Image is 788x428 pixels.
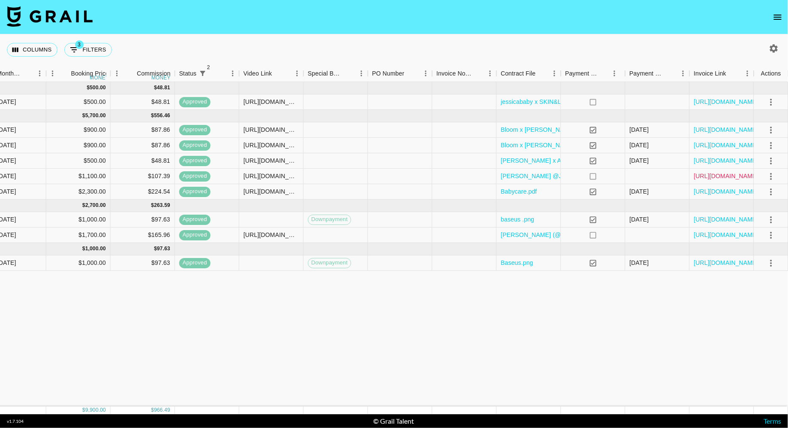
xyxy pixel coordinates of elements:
[46,138,111,153] div: $900.00
[536,67,548,79] button: Sort
[179,126,211,134] span: approved
[630,65,665,82] div: Payment Sent Date
[179,157,211,165] span: approved
[694,231,759,239] a: [URL][DOMAIN_NAME]
[151,202,154,209] div: $
[694,187,759,196] a: [URL][DOMAIN_NAME]
[694,258,759,267] a: [URL][DOMAIN_NAME]
[291,67,304,80] button: Menu
[630,215,649,224] div: 19/08/2025
[196,67,208,79] div: 2 active filters
[405,67,417,79] button: Sort
[308,216,351,224] span: Downpayment
[111,122,175,138] div: $87.86
[46,212,111,228] div: $1,000.00
[64,43,112,57] button: Show filters
[630,141,649,149] div: 29/09/2025
[59,67,71,79] button: Sort
[437,65,472,82] div: Invoice Notes
[769,9,786,26] button: open drawer
[204,63,213,72] span: 2
[46,94,111,110] div: $500.00
[244,187,299,196] div: https://www.instagram.com/reel/DOHMiLrkeyx/?igsh=MXA4YW9lcDNwNGxpcw%3D%3D
[694,65,727,82] div: Invoice Link
[154,202,170,209] div: 263.59
[151,112,154,119] div: $
[764,154,779,168] button: select merge strategy
[154,407,170,414] div: 966.49
[764,417,781,425] a: Terms
[111,212,175,228] div: $97.63
[208,67,220,79] button: Sort
[694,141,759,149] a: [URL][DOMAIN_NAME]
[21,67,33,79] button: Sort
[244,125,299,134] div: https://www.tiktok.com/@jessicababy/video/7545127878556437791?_t=ZP-8zMlTzAkChq&_r=1
[87,84,90,91] div: $
[630,125,649,134] div: 02/09/2025
[179,188,211,196] span: approved
[111,153,175,169] div: $48.81
[630,187,649,196] div: 08/09/2025
[665,67,677,79] button: Sort
[308,65,343,82] div: Special Booking Type
[196,67,208,79] button: Show filters
[7,6,93,27] img: Grail Talent
[33,67,46,80] button: Menu
[764,185,779,199] button: select merge strategy
[82,245,85,252] div: $
[179,65,197,82] div: Status
[304,65,368,82] div: Special Booking Type
[308,259,351,267] span: Downpayment
[125,67,137,79] button: Sort
[630,258,649,267] div: 06/08/2025
[46,122,111,138] div: $900.00
[764,123,779,137] button: select merge strategy
[764,95,779,109] button: select merge strategy
[726,67,738,79] button: Sort
[690,65,754,82] div: Invoice Link
[46,228,111,243] div: $1,700.00
[501,125,586,134] a: Bloom x [PERSON_NAME].pdf
[343,67,355,79] button: Sort
[501,187,537,196] a: Babycare.pdf
[46,153,111,169] div: $500.00
[372,65,405,82] div: PO Number
[111,138,175,153] div: $87.86
[761,65,781,82] div: Actions
[548,67,561,80] button: Menu
[244,97,299,106] div: https://www.tiktok.com/@jessicababy/video/7556456461254003998
[244,172,299,180] div: https://www.tiktok.com/@jessicababy/video/7550389971748752670?is_from_webapp=1&sender_device=pc&w...
[501,97,611,106] a: jessicababy x SKIN&LAB Agreement.pdf
[694,125,759,134] a: [URL][DOMAIN_NAME]
[244,156,299,165] div: https://www.instagram.com/reel/DOgnXX4EfcI/?igsh=MTRtYTV3ZWFiaTh0bA%3D%3D
[46,184,111,200] div: $2,300.00
[154,84,157,91] div: $
[46,255,111,271] div: $1,000.00
[694,215,759,224] a: [URL][DOMAIN_NAME]
[608,67,621,80] button: Menu
[46,67,59,80] button: Menu
[694,97,759,106] a: [URL][DOMAIN_NAME]
[111,94,175,110] div: $48.81
[85,245,106,252] div: 1,000.00
[85,112,106,119] div: 5,700.00
[694,156,759,165] a: [URL][DOMAIN_NAME]
[764,228,779,243] button: select merge strategy
[272,67,284,79] button: Sort
[111,228,175,243] div: $165.96
[501,172,703,180] a: [PERSON_NAME] @Jessicababy Persephone Influencer Agreement.docx
[764,256,779,270] button: select merge strategy
[244,65,272,82] div: Video Link
[157,245,170,252] div: 97.63
[244,141,299,149] div: https://www.instagram.com/reel/DPEdfKUkf11/?igsh=dmptNHdpaDlpZWVk
[764,138,779,153] button: select merge strategy
[239,65,304,82] div: Video Link
[179,141,211,149] span: approved
[432,65,497,82] div: Invoice Notes
[85,202,106,209] div: 2,700.00
[154,245,157,252] div: $
[373,417,414,425] div: © Grail Talent
[154,112,170,119] div: 556.46
[151,75,171,80] div: money
[137,65,171,82] div: Commission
